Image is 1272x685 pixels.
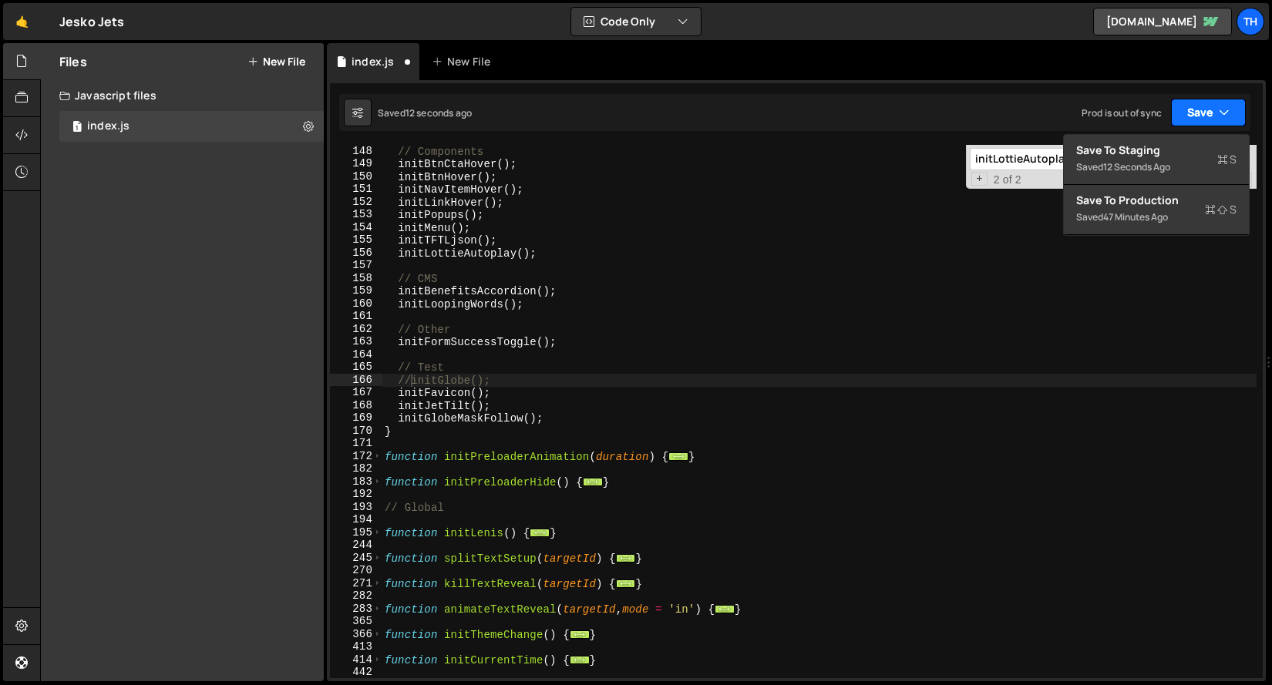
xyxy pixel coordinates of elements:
button: New File [247,55,305,68]
span: S [1205,202,1237,217]
div: 270 [330,564,382,577]
span: S [1217,152,1237,167]
span: ... [616,579,636,587]
div: 162 [330,323,382,336]
div: 183 [330,475,382,489]
div: 182 [330,462,382,475]
div: 167 [330,386,382,399]
div: 365 [330,615,382,628]
div: 271 [330,577,382,590]
div: 158 [330,272,382,285]
div: 192 [330,488,382,501]
div: 414 [330,653,382,667]
div: Jesko Jets [59,12,125,31]
a: Th [1237,8,1264,35]
div: 155 [330,233,382,247]
button: Save [1171,99,1246,126]
div: 163 [330,335,382,348]
div: 150 [330,170,382,183]
div: 160 [330,297,382,311]
div: 165 [330,361,382,374]
div: 194 [330,513,382,526]
div: 151 [330,183,382,196]
div: index.js [59,111,329,142]
div: Prod is out of sync [1082,106,1162,119]
div: 159 [330,284,382,297]
span: ... [669,452,689,460]
div: 164 [330,348,382,361]
div: index.js [87,119,130,133]
div: 171 [330,437,382,450]
div: 154 [330,221,382,234]
button: Save to StagingS Saved12 seconds ago [1064,135,1249,185]
div: 170 [330,425,382,438]
div: 12 seconds ago [405,106,472,119]
span: Toggle Replace mode [971,172,988,186]
div: 148 [330,145,382,158]
div: Saved [378,106,472,119]
div: Save to Staging [1076,143,1237,158]
div: Save to Production [1076,193,1237,208]
div: 283 [330,603,382,616]
div: index.js [352,54,394,69]
div: 166 [330,374,382,387]
span: 1 [72,122,82,134]
div: 282 [330,589,382,603]
a: 🤙 [3,3,41,40]
div: 152 [330,196,382,209]
input: Search for [970,148,1163,170]
div: New File [432,54,496,69]
div: 442 [330,666,382,679]
span: ... [570,630,590,638]
div: 172 [330,450,382,463]
div: 161 [330,310,382,323]
div: 47 minutes ago [1103,210,1168,223]
span: 2 of 2 [988,173,1028,186]
div: 413 [330,640,382,653]
div: Javascript files [41,80,324,111]
div: 149 [330,157,382,170]
button: Save to ProductionS Saved47 minutes ago [1064,185,1249,235]
span: ... [616,553,636,562]
div: Saved [1076,208,1237,227]
span: ... [570,655,590,663]
div: 193 [330,501,382,514]
h2: Files [59,53,87,70]
div: 245 [330,552,382,565]
button: Code Only [571,8,701,35]
div: 168 [330,399,382,412]
div: 244 [330,539,382,552]
div: 195 [330,526,382,539]
span: ... [583,477,603,485]
a: [DOMAIN_NAME] [1093,8,1232,35]
div: 169 [330,411,382,425]
div: 366 [330,628,382,641]
div: 12 seconds ago [1103,160,1170,173]
div: 156 [330,247,382,260]
span: ... [530,528,550,536]
div: 157 [330,259,382,272]
span: ... [715,604,735,613]
div: Saved [1076,158,1237,176]
div: 153 [330,208,382,221]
